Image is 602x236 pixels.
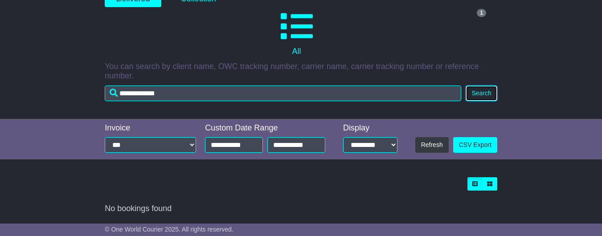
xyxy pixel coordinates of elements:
a: CSV Export [453,137,497,153]
div: No bookings found [105,204,497,214]
div: Custom Date Range [205,123,330,133]
button: Refresh [415,137,449,153]
p: You can search by client name, OWC tracking number, carrier name, carrier tracking number or refe... [105,62,497,81]
div: Invoice [105,123,196,133]
button: Search [466,85,497,101]
span: © One World Courier 2025. All rights reserved. [105,226,233,233]
a: 1 All [105,7,488,60]
div: Display [343,123,397,133]
span: 1 [477,9,486,17]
